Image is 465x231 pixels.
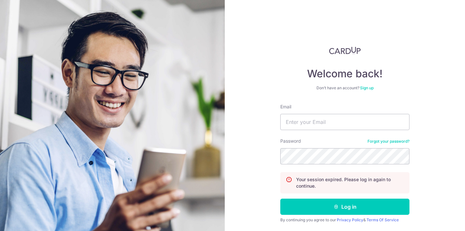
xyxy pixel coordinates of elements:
p: Your session expired. Please log in again to continue. [296,176,404,189]
label: Password [280,138,301,144]
button: Log in [280,199,409,215]
a: Privacy Policy [337,217,363,222]
a: Terms Of Service [367,217,399,222]
label: Email [280,104,291,110]
div: Don’t have an account? [280,85,409,91]
img: CardUp Logo [329,47,361,54]
input: Enter your Email [280,114,409,130]
a: Forgot your password? [367,139,409,144]
a: Sign up [360,85,374,90]
div: By continuing you agree to our & [280,217,409,223]
h4: Welcome back! [280,67,409,80]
